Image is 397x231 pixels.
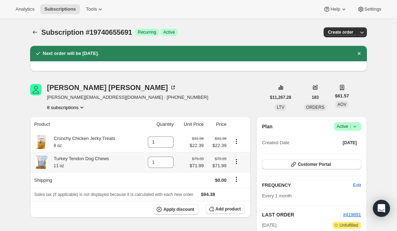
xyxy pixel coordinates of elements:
[206,204,245,214] button: Add product
[34,135,49,149] img: product img
[324,27,357,37] button: Create order
[312,95,319,100] span: 183
[277,105,284,110] span: LTV
[54,143,62,148] small: 8 oz
[231,137,242,145] button: Product actions
[262,211,343,218] h2: LAST ORDER
[364,6,381,12] span: Settings
[298,162,331,167] span: Customer Portal
[163,207,194,212] span: Apply discount
[262,139,289,146] span: Created Date
[34,192,194,197] span: Sales tax (if applicable) is not displayed because it is calculated with each new order.
[306,105,324,110] span: ORDERS
[138,29,156,35] span: Recurring
[349,180,365,191] button: Edit
[330,6,340,12] span: Help
[47,94,208,101] span: [PERSON_NAME][EMAIL_ADDRESS][DOMAIN_NAME] · [PHONE_NUMBER]
[215,178,227,183] span: $0.00
[138,117,176,132] th: Quantity
[16,6,34,12] span: Analytics
[307,92,323,102] button: 183
[319,4,351,14] button: Help
[208,162,227,169] span: $71.99
[215,157,227,161] small: $79.99
[190,142,204,149] span: $22.39
[30,117,139,132] th: Product
[44,6,76,12] span: Subscriptions
[266,92,296,102] button: $11,267.28
[216,206,241,212] span: Add product
[343,140,357,146] span: [DATE]
[34,155,49,169] img: product img
[49,155,109,169] div: Turkey Tendon Dog Chews
[190,162,204,169] span: $71.99
[270,95,291,100] span: $11,267.28
[353,182,361,189] span: Edit
[176,117,206,132] th: Unit Price
[339,138,361,148] button: [DATE]
[328,29,353,35] span: Create order
[337,123,358,130] span: Active
[11,4,39,14] button: Analytics
[335,92,349,100] span: $61.57
[49,135,115,149] div: Crunchy Chicken Jerky Treats
[337,102,346,107] span: AOV
[82,4,108,14] button: Tools
[215,136,227,141] small: $31.98
[350,124,351,129] span: |
[47,84,177,91] div: [PERSON_NAME] [PERSON_NAME]
[201,192,215,197] span: $94.38
[153,204,198,215] button: Apply discount
[262,159,361,169] button: Customer Portal
[30,172,139,188] th: Shipping
[30,84,41,95] span: Vicki Williams
[206,117,229,132] th: Price
[262,123,273,130] h2: Plan
[41,28,132,36] span: Subscription #19740655691
[192,136,204,141] small: $31.98
[54,163,64,168] small: 11 oz
[47,104,86,111] button: Product actions
[340,222,358,228] span: Unfulfilled
[192,157,204,161] small: $79.99
[343,212,361,217] a: #419891
[40,4,80,14] button: Subscriptions
[353,4,386,14] button: Settings
[262,193,292,198] span: Every 1 month
[262,182,353,189] h2: FREQUENCY
[86,6,97,12] span: Tools
[354,49,364,58] button: Dismiss notification
[343,211,361,218] button: #419891
[43,50,99,57] h2: Next order will be [DATE].
[231,175,242,183] button: Shipping actions
[163,29,175,35] span: Active
[262,222,276,229] span: [DATE]
[231,158,242,165] button: Product actions
[373,200,390,217] div: Open Intercom Messenger
[208,142,227,149] span: $22.39
[30,27,40,37] button: Subscriptions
